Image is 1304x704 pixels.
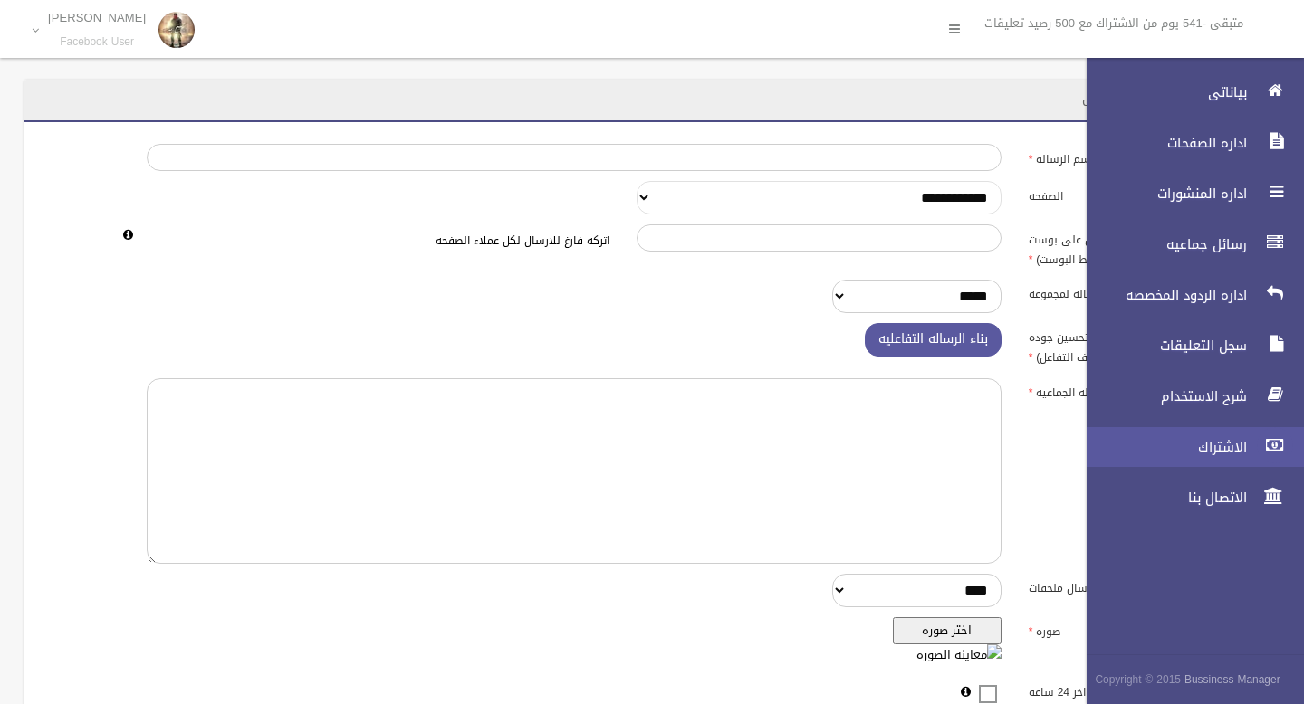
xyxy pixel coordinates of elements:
span: رسائل جماعيه [1071,235,1252,253]
img: معاينه الصوره [916,644,1002,666]
label: اسم الرساله [1015,144,1211,169]
span: اداره المنشورات [1071,185,1252,203]
button: اختر صوره [893,617,1002,644]
a: اداره الردود المخصصه [1071,275,1304,315]
label: ارسل للمتفاعلين على بوست محدد(رابط البوست) [1015,224,1211,270]
a: اداره الصفحات [1071,123,1304,163]
a: سجل التعليقات [1071,326,1304,366]
a: بياناتى [1071,72,1304,112]
span: بياناتى [1071,83,1252,101]
a: الاتصال بنا [1071,478,1304,518]
a: الاشتراك [1071,427,1304,467]
label: المتفاعلين اخر 24 ساعه [1015,677,1211,702]
label: رساله تفاعليه (افضل لتحسين جوده الصفحه وتجنب حظر ضعف التفاعل) [1015,323,1211,368]
strong: Bussiness Manager [1184,670,1280,690]
span: شرح الاستخدام [1071,387,1252,405]
span: Copyright © 2015 [1095,670,1181,690]
label: الصفحه [1015,181,1211,206]
span: الاشتراك [1071,438,1252,456]
label: ارسال ملحقات [1015,574,1211,599]
small: Facebook User [48,35,146,49]
span: اداره الصفحات [1071,134,1252,152]
h6: اتركه فارغ للارسال لكل عملاء الصفحه [147,235,609,247]
a: شرح الاستخدام [1071,376,1304,416]
p: [PERSON_NAME] [48,11,146,24]
label: ارساله لمجموعه [1015,280,1211,305]
header: رسائل جماعيه / ارسال [1060,81,1222,117]
a: رسائل جماعيه [1071,224,1304,264]
label: نص الرساله الجماعيه [1015,378,1211,404]
a: اداره المنشورات [1071,174,1304,214]
span: سجل التعليقات [1071,337,1252,355]
button: بناء الرساله التفاعليه [865,323,1002,357]
span: الاتصال بنا [1071,489,1252,507]
label: صوره [1015,617,1211,642]
span: اداره الردود المخصصه [1071,286,1252,304]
